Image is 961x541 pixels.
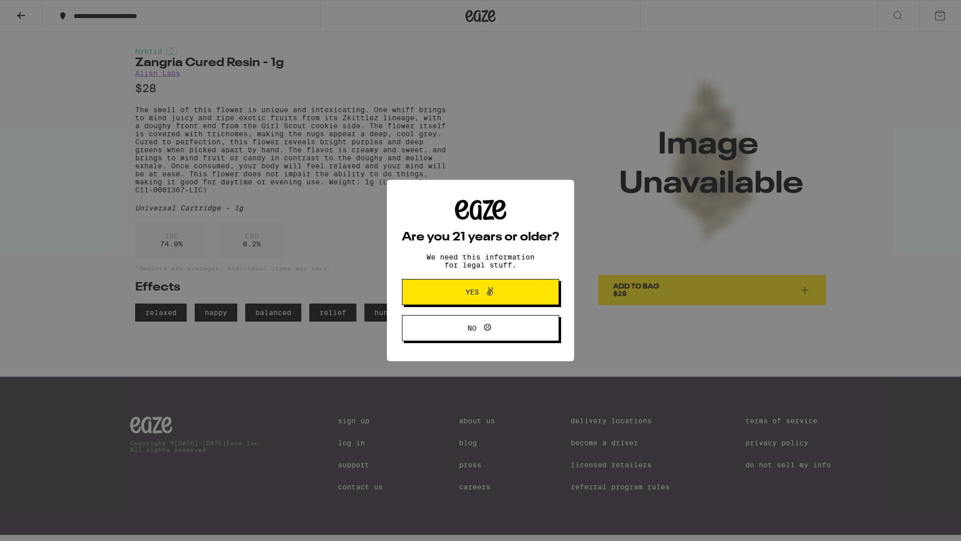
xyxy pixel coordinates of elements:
[467,325,476,332] span: No
[402,315,559,341] button: No
[418,253,543,269] p: We need this information for legal stuff.
[402,279,559,305] button: Yes
[465,289,479,296] span: Yes
[402,231,559,243] h2: Are you 21 years or older?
